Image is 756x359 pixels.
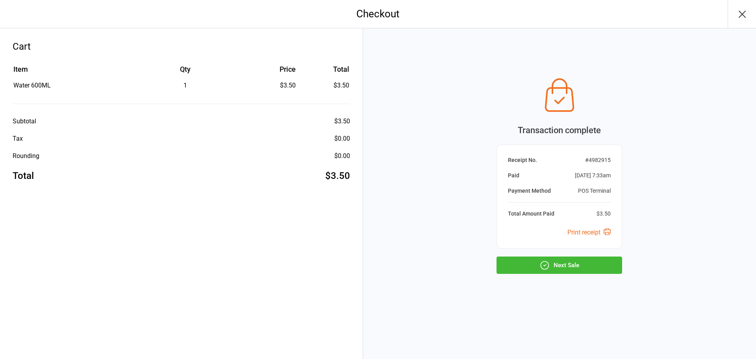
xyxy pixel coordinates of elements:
[13,169,34,183] div: Total
[508,210,554,218] div: Total Amount Paid
[508,171,519,180] div: Paid
[508,187,551,195] div: Payment Method
[13,151,39,161] div: Rounding
[130,64,240,80] th: Qty
[334,134,350,143] div: $0.00
[567,229,611,236] a: Print receipt
[13,117,36,126] div: Subtotal
[13,39,350,54] div: Cart
[585,156,611,164] div: # 4982915
[325,169,350,183] div: $3.50
[497,124,622,137] div: Transaction complete
[508,156,537,164] div: Receipt No.
[241,81,296,90] div: $3.50
[241,64,296,74] div: Price
[13,82,51,89] span: Water 600ML
[334,117,350,126] div: $3.50
[130,81,240,90] div: 1
[578,187,611,195] div: POS Terminal
[334,151,350,161] div: $0.00
[13,64,130,80] th: Item
[575,171,611,180] div: [DATE] 7:33am
[597,210,611,218] div: $3.50
[497,257,622,274] button: Next Sale
[13,134,23,143] div: Tax
[299,64,349,80] th: Total
[299,81,349,90] td: $3.50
